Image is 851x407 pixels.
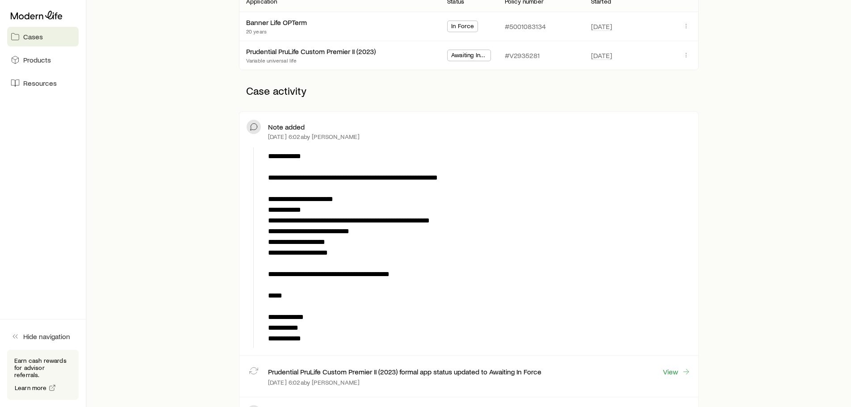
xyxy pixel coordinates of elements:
[505,51,540,60] p: #V2935281
[7,27,79,46] a: Cases
[268,367,541,376] p: Prudential PruLife Custom Premier II (2023) formal app status updated to Awaiting In Force
[14,357,71,378] p: Earn cash rewards for advisor referrals.
[246,47,376,56] div: Prudential PruLife Custom Premier II (2023)
[23,79,57,88] span: Resources
[23,332,70,341] span: Hide navigation
[15,385,47,391] span: Learn more
[268,122,305,131] p: Note added
[268,379,360,386] p: [DATE] 6:02a by [PERSON_NAME]
[591,51,612,60] span: [DATE]
[662,367,691,377] a: View
[451,51,487,61] span: Awaiting In Force
[246,18,307,26] a: Banner Life OPTerm
[7,50,79,70] a: Products
[7,73,79,93] a: Resources
[23,32,43,41] span: Cases
[246,28,307,35] p: 20 years
[246,18,307,27] div: Banner Life OPTerm
[591,22,612,31] span: [DATE]
[7,327,79,346] button: Hide navigation
[23,55,51,64] span: Products
[268,133,360,140] p: [DATE] 6:02a by [PERSON_NAME]
[246,47,376,55] a: Prudential PruLife Custom Premier II (2023)
[451,22,474,32] span: In Force
[246,57,376,64] p: Variable universal life
[7,350,79,400] div: Earn cash rewards for advisor referrals.Learn more
[505,22,546,31] p: #5001083134
[239,77,699,104] p: Case activity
